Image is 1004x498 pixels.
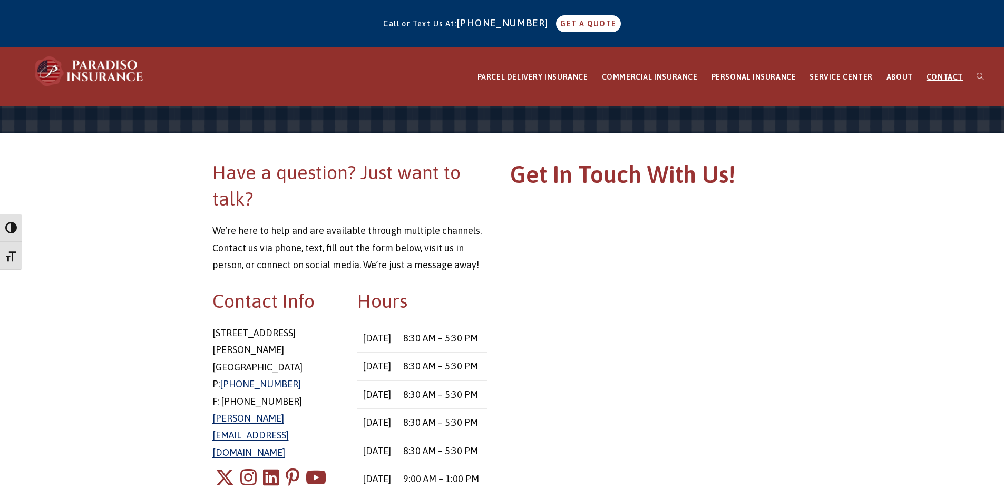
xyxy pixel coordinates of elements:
h2: Hours [357,288,487,314]
a: ABOUT [880,48,920,106]
a: [PHONE_NUMBER] [220,378,301,389]
span: PARCEL DELIVERY INSURANCE [477,73,588,81]
a: [PHONE_NUMBER] [457,17,554,28]
h2: Have a question? Just want to talk? [212,159,488,212]
span: ABOUT [886,73,913,81]
p: We’re here to help and are available through multiple channels. Contact us via phone, text, fill ... [212,222,488,274]
h1: Get In Touch With Us! [510,159,785,196]
a: LinkedIn [263,461,279,494]
a: X [216,461,234,494]
a: Youtube [306,461,326,494]
time: 8:30 AM – 5:30 PM [403,417,478,428]
span: CONTACT [927,73,963,81]
span: Call or Text Us At: [383,19,457,28]
a: [PERSON_NAME][EMAIL_ADDRESS][DOMAIN_NAME] [212,413,289,458]
a: COMMERCIAL INSURANCE [595,48,705,106]
a: SERVICE CENTER [803,48,879,106]
td: [DATE] [357,380,397,408]
td: [DATE] [357,409,397,437]
td: [DATE] [357,465,397,493]
span: SERVICE CENTER [810,73,872,81]
time: 8:30 AM – 5:30 PM [403,445,478,456]
a: Instagram [240,461,257,494]
td: [DATE] [357,353,397,380]
time: 8:30 AM – 5:30 PM [403,333,478,344]
a: CONTACT [920,48,970,106]
p: [STREET_ADDRESS] [PERSON_NAME][GEOGRAPHIC_DATA] P: F: [PHONE_NUMBER] [212,325,342,461]
a: PARCEL DELIVERY INSURANCE [471,48,595,106]
h2: Contact Info [212,288,342,314]
time: 8:30 AM – 5:30 PM [403,389,478,400]
time: 9:00 AM – 1:00 PM [403,473,479,484]
td: [DATE] [357,325,397,353]
img: Paradiso Insurance [32,55,148,87]
td: [DATE] [357,437,397,465]
a: GET A QUOTE [556,15,620,32]
a: PERSONAL INSURANCE [705,48,803,106]
span: COMMERCIAL INSURANCE [602,73,698,81]
span: PERSONAL INSURANCE [711,73,796,81]
time: 8:30 AM – 5:30 PM [403,360,478,372]
a: Pinterest [286,461,299,494]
